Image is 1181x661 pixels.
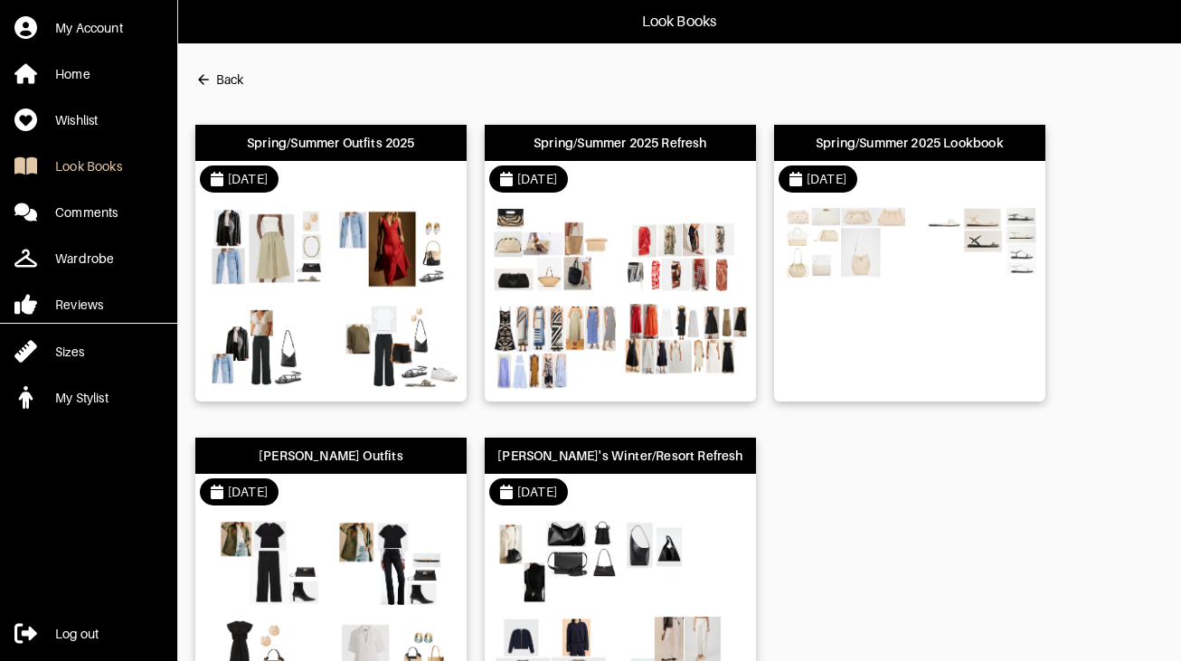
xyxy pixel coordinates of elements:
[204,304,326,390] img: Outfit Spring/Summer Outfits 2025
[228,483,268,501] div: [DATE]
[55,296,103,314] div: Reviews
[625,206,747,292] img: Outfit Spring/Summer 2025 Refresh
[783,206,905,292] img: Outfit Spring/Summer 2025 Lookbook
[625,304,747,390] img: Outfit Spring/Summer 2025 Refresh
[195,61,243,98] button: Back
[55,250,114,268] div: Wardrobe
[204,519,326,605] img: Outfit Lucy Shafer's Outfits
[228,170,268,188] div: [DATE]
[335,206,458,292] img: Outfit Spring/Summer Outfits 2025
[494,304,616,390] img: Outfit Spring/Summer 2025 Refresh
[335,519,458,605] img: Outfit Lucy Shafer's Outfits
[55,19,123,37] div: My Account
[204,206,326,292] img: Outfit Spring/Summer Outfits 2025
[494,206,616,292] img: Outfit Spring/Summer 2025 Refresh
[55,343,84,361] div: Sizes
[335,304,458,390] img: Outfit Spring/Summer Outfits 2025
[816,134,1004,152] div: Spring/Summer 2025 Lookbook
[807,170,846,188] div: [DATE]
[55,157,122,175] div: Look Books
[55,111,98,129] div: Wishlist
[55,625,99,643] div: Log out
[55,65,90,83] div: Home
[517,170,557,188] div: [DATE]
[216,71,243,89] div: Back
[497,447,742,465] div: [PERSON_NAME]'s Winter/Resort Refresh
[259,447,403,465] div: [PERSON_NAME] Outfits
[517,483,557,501] div: [DATE]
[494,519,616,605] img: Outfit Lucy's Winter/Resort Refresh
[642,11,717,33] p: Look Books
[247,134,414,152] div: Spring/Summer Outfits 2025
[534,134,706,152] div: Spring/Summer 2025 Refresh
[55,389,109,407] div: My Stylist
[625,519,747,605] img: Outfit Lucy's Winter/Resort Refresh
[55,203,118,222] div: Comments
[914,206,1036,292] img: Outfit Spring/Summer 2025 Lookbook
